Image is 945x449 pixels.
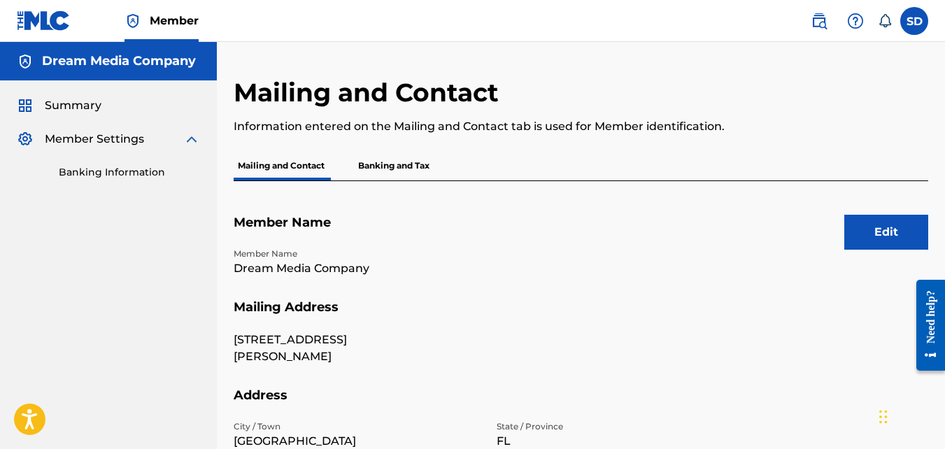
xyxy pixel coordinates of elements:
[354,151,434,180] p: Banking and Tax
[234,299,928,332] h5: Mailing Address
[805,7,833,35] a: Public Search
[125,13,141,29] img: Top Rightsholder
[17,10,71,31] img: MLC Logo
[497,420,743,433] p: State / Province
[17,97,34,114] img: Summary
[234,348,480,365] p: [PERSON_NAME]
[234,118,769,135] p: Information entered on the Mailing and Contact tab is used for Member identification.
[17,131,34,148] img: Member Settings
[900,7,928,35] div: User Menu
[45,131,144,148] span: Member Settings
[234,248,480,260] p: Member Name
[59,165,200,180] a: Banking Information
[183,131,200,148] img: expand
[234,387,928,420] h5: Address
[234,420,480,433] p: City / Town
[878,14,892,28] div: Notifications
[234,260,480,277] p: Dream Media Company
[42,53,196,69] h5: Dream Media Company
[811,13,827,29] img: search
[150,13,199,29] span: Member
[234,77,506,108] h2: Mailing and Contact
[17,53,34,70] img: Accounts
[234,215,928,248] h5: Member Name
[45,97,101,114] span: Summary
[17,97,101,114] a: SummarySummary
[906,269,945,381] iframe: Resource Center
[841,7,869,35] div: Help
[844,215,928,250] button: Edit
[847,13,864,29] img: help
[234,332,480,348] p: [STREET_ADDRESS]
[234,151,329,180] p: Mailing and Contact
[879,396,888,438] div: Drag
[875,382,945,449] iframe: Chat Widget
